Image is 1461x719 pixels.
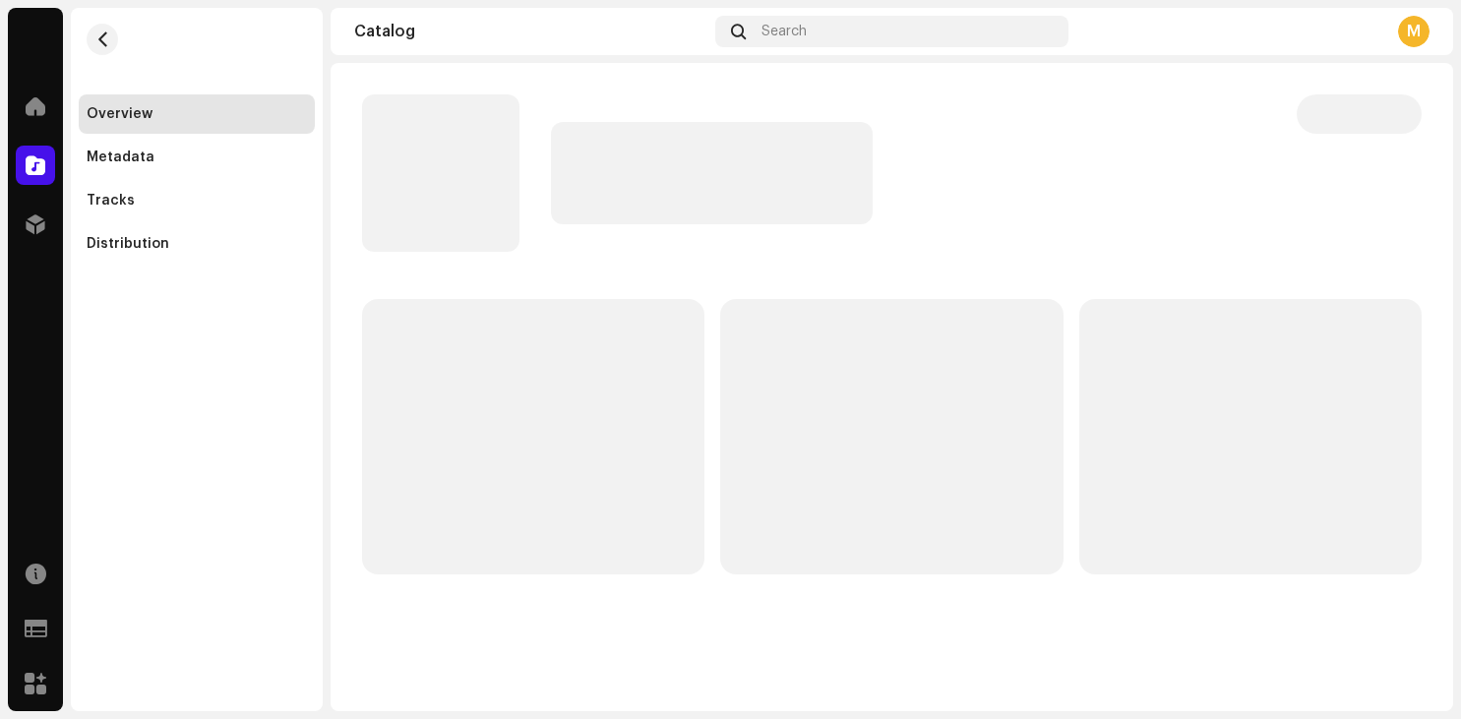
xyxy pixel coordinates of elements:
[87,193,135,209] div: Tracks
[87,106,152,122] div: Overview
[1398,16,1430,47] div: M
[761,24,807,39] span: Search
[79,181,315,220] re-m-nav-item: Tracks
[79,138,315,177] re-m-nav-item: Metadata
[79,224,315,264] re-m-nav-item: Distribution
[79,94,315,134] re-m-nav-item: Overview
[87,150,154,165] div: Metadata
[87,236,169,252] div: Distribution
[354,24,707,39] div: Catalog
